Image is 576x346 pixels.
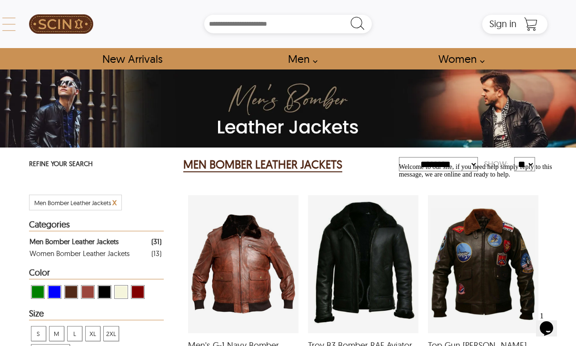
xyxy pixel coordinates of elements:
[478,156,514,172] div: Show:
[4,4,175,19] div: Welcome to our site, if you need help simply reply to this message, we are online and ready to help.
[64,285,78,299] div: View Brown ( Brand Color ) Men Bomber Leather Jackets
[67,326,82,341] div: View L Men Bomber Leather Jackets
[427,48,490,69] a: Shop Women Leather Jackets
[49,326,64,341] div: View M Men Bomber Leather Jackets
[81,285,95,299] div: View Cognac Men Bomber Leather Jackets
[112,199,117,207] a: Cancel Filter
[183,155,388,174] div: Men Bomber Leather Jackets 31 Results Found
[50,326,64,341] span: M
[489,21,516,29] a: Sign in
[30,236,119,247] div: Men Bomber Leather Jackets
[85,326,100,341] div: View XL Men Bomber Leather Jackets
[86,326,100,341] span: XL
[131,285,145,299] div: View Maroon Men Bomber Leather Jackets
[4,4,157,19] span: Welcome to our site, if you need help simply reply to this message, we are online and ready to help.
[29,157,164,172] p: REFINE YOUR SEARCH
[91,48,173,69] a: Shop New Arrivals
[29,268,164,279] div: Heading Filter Men Bomber Leather Jackets by Color
[31,326,46,341] div: View S Men Bomber Leather Jackets
[29,5,94,43] a: SCIN
[30,236,161,247] a: Filter Men Bomber Leather Jackets
[114,285,128,299] div: View Beige Men Bomber Leather Jackets
[29,5,93,43] img: SCIN
[395,159,566,303] iframe: chat widget
[98,285,111,299] div: View Black Men Bomber Leather Jackets
[104,326,119,341] span: 2XL
[29,220,164,231] div: Heading Filter Men Bomber Leather Jackets by Categories
[489,18,516,30] span: Sign in
[151,236,161,247] div: ( 31 )
[68,326,82,341] span: L
[183,157,342,172] h2: MEN BOMBER LEATHER JACKETS
[521,17,540,31] a: Shopping Cart
[30,247,161,259] a: Filter Women Bomber Leather Jackets
[48,285,61,299] div: View Blue Men Bomber Leather Jackets
[31,285,45,299] div: View Green Men Bomber Leather Jackets
[277,48,323,69] a: shop men's leather jackets
[536,308,566,336] iframe: chat widget
[30,247,129,259] div: Women Bomber Leather Jackets
[31,326,46,341] span: S
[151,247,161,259] div: ( 13 )
[34,199,111,207] span: Filter Men Bomber Leather Jackets
[103,326,119,341] div: View 2XL Men Bomber Leather Jackets
[112,197,117,208] span: x
[29,309,164,320] div: Heading Filter Men Bomber Leather Jackets by Size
